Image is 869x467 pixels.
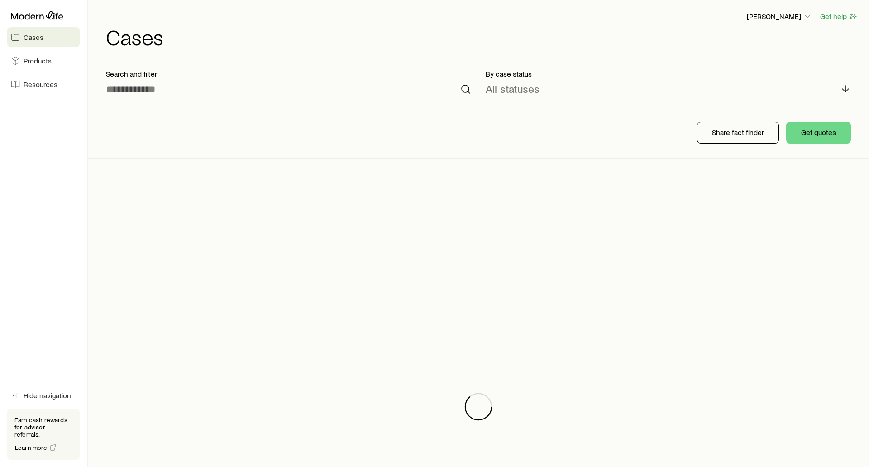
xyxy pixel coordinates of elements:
span: Products [24,56,52,65]
button: Share fact finder [697,122,779,144]
p: Share fact finder [712,128,764,137]
div: Earn cash rewards for advisor referrals.Learn more [7,409,80,460]
button: Get help [820,11,858,22]
span: Hide navigation [24,391,71,400]
button: Get quotes [786,122,851,144]
p: [PERSON_NAME] [747,12,812,21]
p: Search and filter [106,69,471,78]
button: [PERSON_NAME] [746,11,812,22]
a: Resources [7,74,80,94]
button: Hide navigation [7,385,80,405]
h1: Cases [106,26,858,48]
span: Cases [24,33,43,42]
a: Products [7,51,80,71]
p: Earn cash rewards for advisor referrals. [14,416,72,438]
span: Learn more [15,444,48,451]
a: Cases [7,27,80,47]
span: Resources [24,80,57,89]
p: All statuses [486,82,540,95]
p: By case status [486,69,851,78]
